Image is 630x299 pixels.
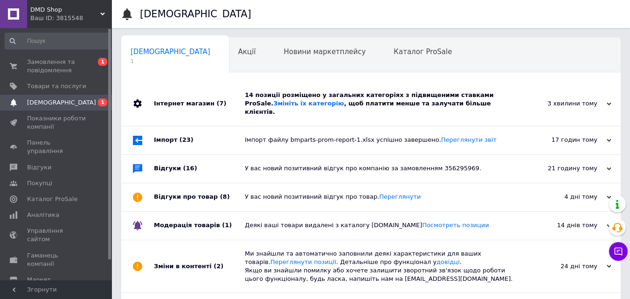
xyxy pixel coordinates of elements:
span: (1) [222,222,232,229]
span: Панель управління [27,139,86,155]
div: 3 хвилини тому [518,99,611,108]
div: Імпорт [154,126,245,154]
div: Інтернет магазин [154,82,245,126]
div: Ваш ID: 3815548 [30,14,112,22]
span: [DEMOGRAPHIC_DATA] [131,48,210,56]
span: Аналітика [27,211,59,219]
span: (7) [216,100,226,107]
a: довідці [436,258,460,265]
span: (2) [214,263,223,270]
span: Управління сайтом [27,227,86,243]
div: У вас новий позитивний відгук про компанію за замовленням 356295969. [245,164,518,173]
a: Посмотреть позиции [422,222,489,229]
span: 1 [98,98,107,106]
span: Каталог ProSale [27,195,77,203]
span: Новини маркетплейсу [284,48,366,56]
input: Пошук [5,33,110,49]
button: Чат з покупцем [609,242,628,261]
span: Товари та послуги [27,82,86,90]
div: 21 годину тому [518,164,611,173]
div: 4 дні тому [518,193,611,201]
span: Акції [238,48,256,56]
div: Деякі ваші товари видалені з каталогу [DOMAIN_NAME] [245,221,518,229]
div: 17 годин тому [518,136,611,144]
span: Маркет [27,276,51,284]
span: 1 [131,58,210,65]
span: Показники роботи компанії [27,114,86,131]
a: Переглянути [379,193,421,200]
span: (16) [183,165,197,172]
a: Змініть їх категорію [273,100,344,107]
div: У вас новий позитивний відгук про товар. [245,193,518,201]
h1: [DEMOGRAPHIC_DATA] [140,8,251,20]
span: Каталог ProSale [394,48,452,56]
span: 1 [98,58,107,66]
span: (8) [220,193,230,200]
a: Переглянути звіт [441,136,497,143]
span: Замовлення та повідомлення [27,58,86,75]
span: (23) [180,136,194,143]
span: Покупці [27,179,52,188]
div: Відгуки [154,155,245,183]
span: DMD Shop [30,6,100,14]
div: 14 днів тому [518,221,611,229]
div: 24 дні тому [518,262,611,271]
div: Відгуки про товар [154,183,245,211]
a: Переглянути позиції [270,258,336,265]
span: Відгуки [27,163,51,172]
div: Модерація товарів [154,212,245,240]
span: [DEMOGRAPHIC_DATA] [27,98,96,107]
span: Гаманець компанії [27,251,86,268]
div: 14 позиції розміщено у загальних категоріях з підвищеними ставками ProSale. , щоб платити менше т... [245,91,518,117]
div: Ми знайшли та автоматично заповнили деякі характеристики для ваших товарів. . Детальніше про функ... [245,250,518,284]
div: Зміни в контенті [154,240,245,293]
div: Імпорт файлу bmparts-prom-report-1.xlsx успішно завершено. [245,136,518,144]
